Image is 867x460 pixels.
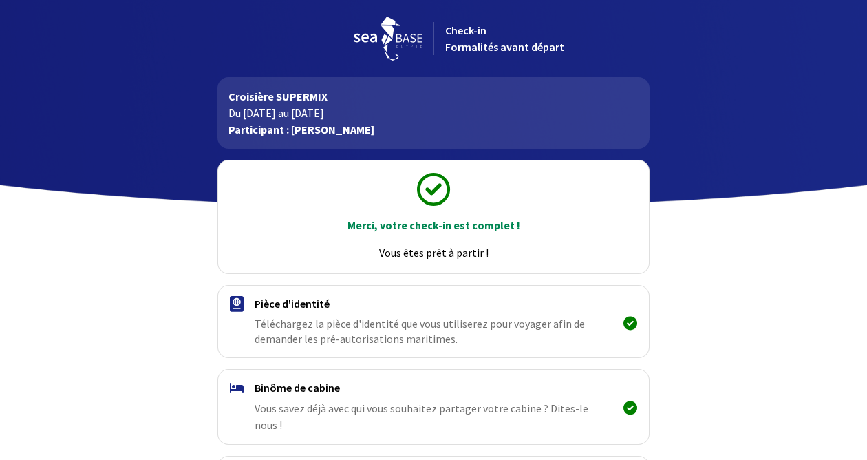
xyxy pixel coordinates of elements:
h4: Pièce d'identité [255,297,612,311]
p: Croisière SUPERMIX [228,88,638,105]
h4: Binôme de cabine [255,381,612,395]
p: Participant : [PERSON_NAME] [228,121,638,138]
span: Check-in Formalités avant départ [445,23,564,54]
span: Téléchargez la pièce d'identité que vous utiliserez pour voyager afin de demander les pré-autoris... [255,316,595,346]
p: Merci, votre check-in est complet ! [231,217,636,233]
img: binome.svg [230,383,244,393]
p: Du [DATE] au [DATE] [228,105,638,121]
p: Vous êtes prêt à partir ! [231,244,636,261]
img: logo_seabase.svg [354,17,422,61]
span: Vous savez déjà avec qui vous souhaitez partager votre cabine ? Dites-le nous ! [255,401,588,432]
img: passport.svg [230,296,244,312]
